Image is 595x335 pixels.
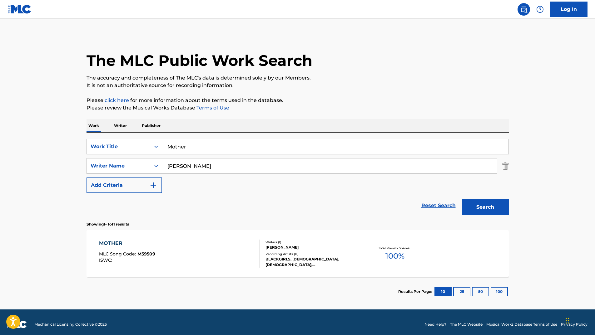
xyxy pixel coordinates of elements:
span: MLC Song Code : [99,251,137,257]
h1: The MLC Public Work Search [87,51,312,70]
a: click here [105,97,129,103]
button: Add Criteria [87,177,162,193]
span: ISWC : [99,257,114,263]
div: MOTHER [99,240,155,247]
form: Search Form [87,139,509,218]
img: MLC Logo [7,5,32,14]
p: Publisher [140,119,162,132]
a: Public Search [518,3,530,16]
a: The MLC Website [450,322,483,327]
img: search [520,6,528,13]
div: Writers ( 1 ) [265,240,360,245]
button: 10 [434,287,452,296]
img: help [536,6,544,13]
p: Showing 1 - 1 of 1 results [87,221,129,227]
p: The accuracy and completeness of The MLC's data is determined solely by our Members. [87,74,509,82]
img: Delete Criterion [502,158,509,174]
span: M59509 [137,251,155,257]
div: Writer Name [91,162,147,170]
button: 25 [453,287,470,296]
button: Search [462,199,509,215]
a: Musical Works Database Terms of Use [486,322,557,327]
p: Please for more information about the terms used in the database. [87,97,509,104]
div: Recording Artists ( 11 ) [265,252,360,256]
a: Privacy Policy [561,322,588,327]
img: 9d2ae6d4665cec9f34b9.svg [150,182,157,189]
p: Please review the Musical Works Database [87,104,509,112]
div: Drag [566,311,569,330]
button: 100 [491,287,508,296]
span: Mechanical Licensing Collective © 2025 [34,322,107,327]
a: Log In [550,2,588,17]
p: Total Known Shares: [378,246,412,250]
p: Results Per Page: [398,289,434,294]
a: MOTHERMLC Song Code:M59509ISWC:Writers (1)[PERSON_NAME]Recording Artists (11)BLACKGIRLS, [DEMOGRA... [87,230,509,277]
iframe: Chat Widget [564,305,595,335]
p: Work [87,119,101,132]
div: [PERSON_NAME] [265,245,360,250]
div: BLACKGIRLS, [DEMOGRAPHIC_DATA], [DEMOGRAPHIC_DATA], [DEMOGRAPHIC_DATA], [DEMOGRAPHIC_DATA] [265,256,360,268]
div: Work Title [91,143,147,150]
a: Reset Search [418,199,459,212]
a: Terms of Use [195,105,229,111]
a: Need Help? [424,322,446,327]
p: Writer [112,119,129,132]
div: Help [534,3,546,16]
p: It is not an authoritative source for recording information. [87,82,509,89]
span: 100 % [385,250,404,262]
button: 50 [472,287,489,296]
